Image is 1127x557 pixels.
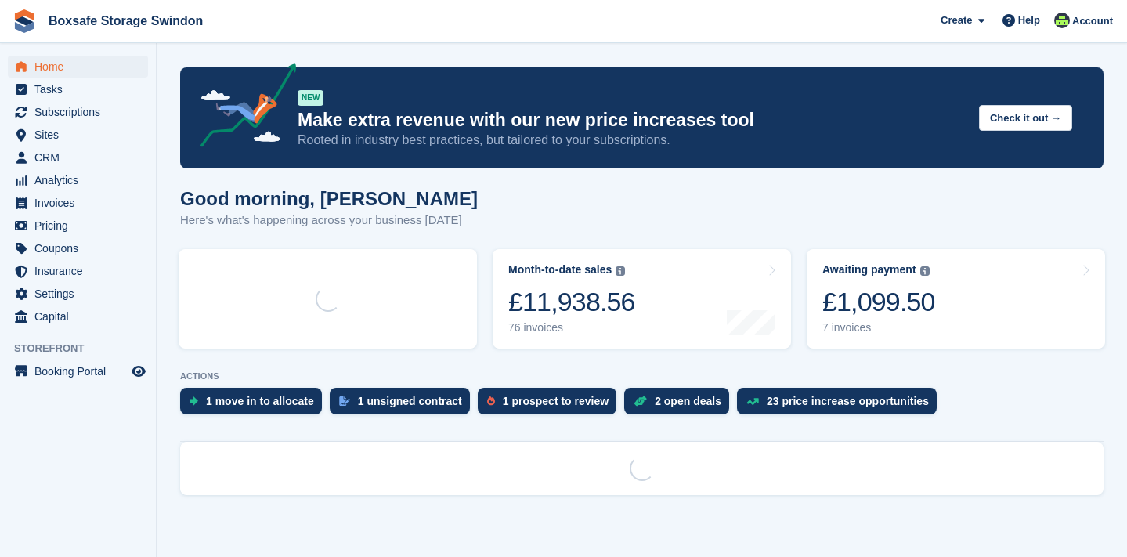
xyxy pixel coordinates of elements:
[34,237,128,259] span: Coupons
[478,388,624,422] a: 1 prospect to review
[34,260,128,282] span: Insurance
[8,146,148,168] a: menu
[34,124,128,146] span: Sites
[822,286,935,318] div: £1,099.50
[8,360,148,382] a: menu
[1072,13,1113,29] span: Account
[624,388,737,422] a: 2 open deals
[493,249,791,349] a: Month-to-date sales £11,938.56 76 invoices
[8,78,148,100] a: menu
[34,56,128,78] span: Home
[180,388,330,422] a: 1 move in to allocate
[1054,13,1070,28] img: Julia Matthews
[8,124,148,146] a: menu
[655,395,721,407] div: 2 open deals
[42,8,209,34] a: Boxsafe Storage Swindon
[8,306,148,327] a: menu
[508,286,635,318] div: £11,938.56
[508,321,635,335] div: 76 invoices
[941,13,972,28] span: Create
[8,169,148,191] a: menu
[34,101,128,123] span: Subscriptions
[822,321,935,335] div: 7 invoices
[34,146,128,168] span: CRM
[190,396,198,406] img: move_ins_to_allocate_icon-fdf77a2bb77ea45bf5b3d319d69a93e2d87916cf1d5bf7949dd705db3b84f3ca.svg
[180,371,1104,382] p: ACTIONS
[807,249,1105,349] a: Awaiting payment £1,099.50 7 invoices
[13,9,36,33] img: stora-icon-8386f47178a22dfd0bd8f6a31ec36ba5ce8667c1dd55bd0f319d3a0aa187defe.svg
[487,396,495,406] img: prospect-51fa495bee0391a8d652442698ab0144808aea92771e9ea1ae160a38d050c398.svg
[206,395,314,407] div: 1 move in to allocate
[34,215,128,237] span: Pricing
[746,398,759,405] img: price_increase_opportunities-93ffe204e8149a01c8c9dc8f82e8f89637d9d84a8eef4429ea346261dce0b2c0.svg
[503,395,609,407] div: 1 prospect to review
[616,266,625,276] img: icon-info-grey-7440780725fd019a000dd9b08b2336e03edf1995a4989e88bcd33f0948082b44.svg
[180,212,478,230] p: Here's what's happening across your business [DATE]
[34,78,128,100] span: Tasks
[8,101,148,123] a: menu
[34,192,128,214] span: Invoices
[634,396,647,407] img: deal-1b604bf984904fb50ccaf53a9ad4b4a5d6e5aea283cecdc64d6e3604feb123c2.svg
[180,188,478,209] h1: Good morning, [PERSON_NAME]
[8,237,148,259] a: menu
[8,215,148,237] a: menu
[8,283,148,305] a: menu
[298,109,966,132] p: Make extra revenue with our new price increases tool
[358,395,462,407] div: 1 unsigned contract
[129,362,148,381] a: Preview store
[14,341,156,356] span: Storefront
[508,263,612,277] div: Month-to-date sales
[34,360,128,382] span: Booking Portal
[330,388,478,422] a: 1 unsigned contract
[34,169,128,191] span: Analytics
[339,396,350,406] img: contract_signature_icon-13c848040528278c33f63329250d36e43548de30e8caae1d1a13099fd9432cc5.svg
[737,388,945,422] a: 23 price increase opportunities
[8,260,148,282] a: menu
[767,395,929,407] div: 23 price increase opportunities
[34,283,128,305] span: Settings
[34,306,128,327] span: Capital
[979,105,1072,131] button: Check it out →
[298,132,966,149] p: Rooted in industry best practices, but tailored to your subscriptions.
[8,192,148,214] a: menu
[1018,13,1040,28] span: Help
[187,63,297,153] img: price-adjustments-announcement-icon-8257ccfd72463d97f412b2fc003d46551f7dbcb40ab6d574587a9cd5c0d94...
[8,56,148,78] a: menu
[298,90,323,106] div: NEW
[822,263,916,277] div: Awaiting payment
[920,266,930,276] img: icon-info-grey-7440780725fd019a000dd9b08b2336e03edf1995a4989e88bcd33f0948082b44.svg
